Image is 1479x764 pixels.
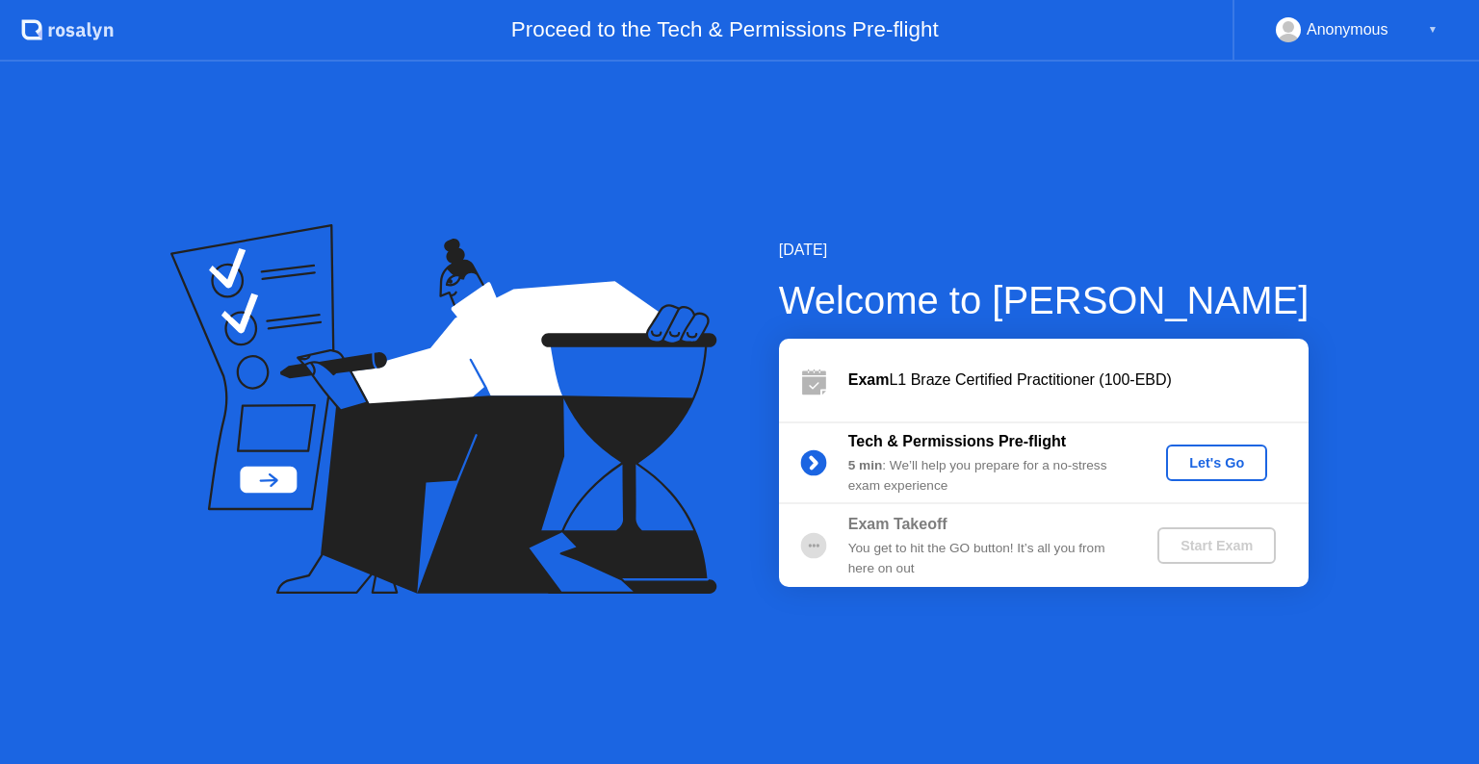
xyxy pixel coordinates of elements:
div: : We’ll help you prepare for a no-stress exam experience [848,456,1126,496]
div: ▼ [1428,17,1438,42]
b: Exam Takeoff [848,516,947,532]
button: Start Exam [1157,527,1276,564]
b: Exam [848,371,890,388]
div: [DATE] [779,239,1310,262]
div: Start Exam [1165,538,1268,553]
button: Let's Go [1166,445,1267,481]
div: You get to hit the GO button! It’s all you from here on out [848,539,1126,578]
b: Tech & Permissions Pre-flight [848,433,1066,449]
div: Let's Go [1174,455,1259,471]
div: Anonymous [1307,17,1388,42]
b: 5 min [848,458,883,472]
div: L1 Braze Certified Practitioner (100-EBD) [848,369,1309,392]
div: Welcome to [PERSON_NAME] [779,271,1310,329]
